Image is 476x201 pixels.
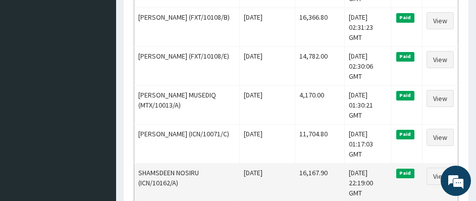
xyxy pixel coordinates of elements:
td: 16,366.80 [295,8,345,46]
a: View [427,129,454,146]
span: Paid [396,169,414,178]
td: [PERSON_NAME] MUSEDIQ (MTX/10013/A) [134,85,240,124]
span: Paid [396,52,414,61]
td: [DATE] [240,85,295,124]
a: View [427,168,454,185]
td: 4,170.00 [295,85,345,124]
td: [PERSON_NAME] (FXT/10108/E) [134,46,240,85]
td: [PERSON_NAME] (FXT/10108/B) [134,8,240,46]
td: [DATE] 01:17:03 GMT [345,124,391,163]
a: View [427,90,454,107]
textarea: Type your message and hit 'Enter' [5,118,192,154]
img: d_794563401_company_1708531726252_794563401 [19,51,41,76]
a: View [427,12,454,29]
span: Paid [396,130,414,139]
td: 11,704.80 [295,124,345,163]
td: [PERSON_NAME] (ICN/10071/C) [134,124,240,163]
a: View [427,51,454,68]
span: Paid [396,91,414,100]
span: We're online! [59,48,139,150]
span: Paid [396,13,414,22]
td: [DATE] 01:30:21 GMT [345,85,391,124]
td: [DATE] [240,8,295,46]
td: [DATE] [240,124,295,163]
td: 14,782.00 [295,46,345,85]
td: [DATE] 02:30:06 GMT [345,46,391,85]
div: Minimize live chat window [166,5,190,29]
div: Chat with us now [52,57,170,70]
td: [DATE] 02:31:23 GMT [345,8,391,46]
td: [DATE] [240,46,295,85]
